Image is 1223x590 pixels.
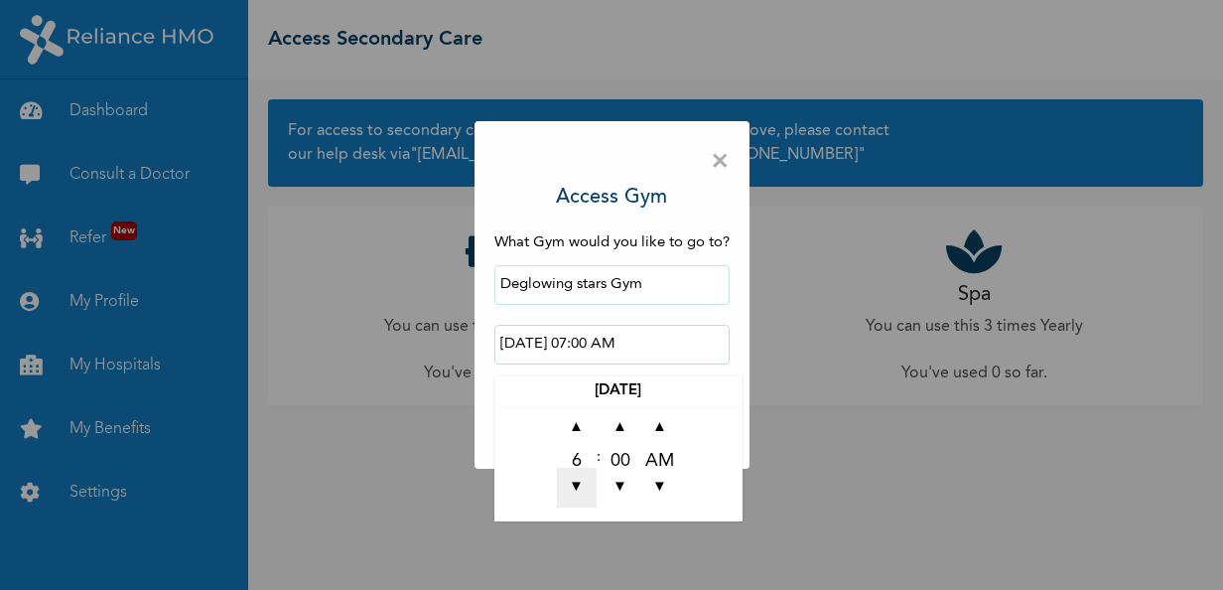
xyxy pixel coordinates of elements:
span: ▲ [557,408,597,448]
div: : [597,408,601,508]
span: ▲ [640,408,680,448]
div: 00 [601,448,640,468]
input: Search by name or address [494,265,730,305]
input: When would you like to go? [494,325,730,365]
div: 6 [557,448,597,468]
span: × [711,141,730,183]
span: ▼ [557,468,597,508]
th: [DATE] [499,380,738,408]
span: What Gym would you like to go to? [494,235,730,250]
span: ▼ [640,468,680,508]
span: ▲ [601,408,640,448]
h3: Access Gym [556,183,667,213]
div: AM [640,448,680,468]
span: ▼ [601,468,640,508]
